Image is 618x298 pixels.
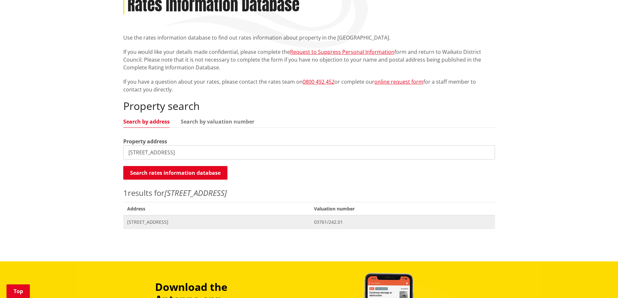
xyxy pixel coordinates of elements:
[123,215,495,229] a: [STREET_ADDRESS] 03761/242.01
[164,187,227,198] em: [STREET_ADDRESS]
[314,219,491,225] span: 03761/242.01
[123,100,495,112] h2: Property search
[127,219,307,225] span: [STREET_ADDRESS]
[123,119,170,124] a: Search by address
[123,78,495,93] p: If you have a question about your rates, please contact the rates team on or complete our for a s...
[588,271,612,294] iframe: Messenger Launcher
[6,284,30,298] a: Top
[290,48,394,55] a: Request to Suppress Personal Information
[123,187,495,199] p: results for
[123,48,495,71] p: If you would like your details made confidential, please complete the form and return to Waikato ...
[123,137,167,145] label: Property address
[123,187,128,198] span: 1
[123,166,227,180] button: Search rates information database
[123,145,495,160] input: e.g. Duke Street NGARUAWAHIA
[181,119,254,124] a: Search by valuation number
[303,78,334,85] a: 0800 492 452
[123,34,495,42] p: Use the rates information database to find out rates information about property in the [GEOGRAPHI...
[310,202,495,215] span: Valuation number
[374,78,423,85] a: online request form
[123,202,310,215] span: Address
